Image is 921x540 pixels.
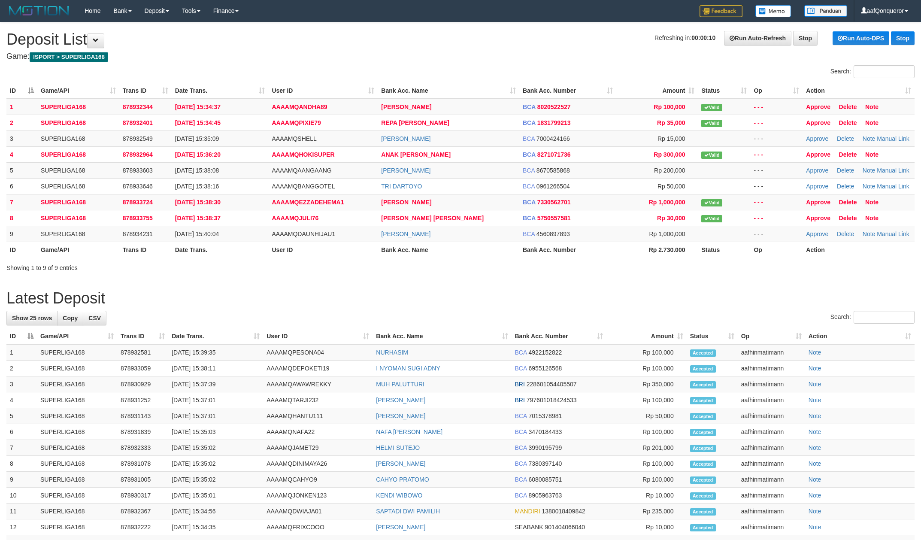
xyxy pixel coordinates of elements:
[123,199,153,206] span: 878933724
[806,199,830,206] a: Approve
[537,215,571,221] span: Copy 5750557581 to clipboard
[272,119,321,126] span: AAAAMQPIXIE79
[117,328,168,344] th: Trans ID: activate to sort column ascending
[6,178,37,194] td: 6
[690,397,716,404] span: Accepted
[376,460,425,467] a: [PERSON_NAME]
[839,215,857,221] a: Delete
[690,413,716,420] span: Accepted
[528,460,562,467] span: Copy 7380397140 to clipboard
[6,488,37,504] td: 10
[606,361,687,376] td: Rp 100,000
[833,31,889,45] a: Run Auto-DPS
[376,413,425,419] a: [PERSON_NAME]
[654,103,685,110] span: Rp 100,000
[830,311,915,324] label: Search:
[6,4,72,17] img: MOTION_logo.png
[606,472,687,488] td: Rp 100,000
[863,231,876,237] a: Note
[175,103,221,110] span: [DATE] 15:34:37
[690,381,716,388] span: Accepted
[272,135,316,142] span: AAAAMQSHELL
[376,524,425,531] a: [PERSON_NAME]
[37,226,119,242] td: SUPERLIGA168
[865,215,879,221] a: Note
[376,349,408,356] a: NURHASIM
[6,99,37,115] td: 1
[649,199,685,206] span: Rp 1,000,000
[381,215,484,221] a: [PERSON_NAME] [PERSON_NAME]
[837,167,854,174] a: Delete
[837,183,854,190] a: Delete
[117,440,168,456] td: 878932333
[175,199,221,206] span: [DATE] 15:38:30
[837,135,854,142] a: Delete
[839,119,857,126] a: Delete
[738,392,805,408] td: aafhinmatimann
[806,183,828,190] a: Approve
[865,199,879,206] a: Note
[830,65,915,78] label: Search:
[263,472,373,488] td: AAAAMQCAHYO9
[263,440,373,456] td: AAAAMQJAMET29
[528,365,562,372] span: Copy 6955126568 to clipboard
[63,315,78,322] span: Copy
[528,349,562,356] span: Copy 4922152822 to clipboard
[123,135,153,142] span: 878932549
[804,5,847,17] img: panduan.png
[606,424,687,440] td: Rp 100,000
[793,31,818,46] a: Stop
[657,183,685,190] span: Rp 50,000
[175,231,219,237] span: [DATE] 15:40:04
[168,361,263,376] td: [DATE] 15:38:11
[37,194,119,210] td: SUPERLIGA168
[690,445,716,452] span: Accepted
[690,461,716,468] span: Accepted
[528,444,562,451] span: Copy 3990195799 to clipboard
[738,361,805,376] td: aafhinmatimann
[523,215,536,221] span: BCA
[263,424,373,440] td: AAAAMQNAFA22
[119,83,172,99] th: Trans ID: activate to sort column ascending
[523,231,535,237] span: BCA
[6,83,37,99] th: ID: activate to sort column descending
[701,104,722,111] span: Valid transaction
[877,167,909,174] a: Manual Link
[738,408,805,424] td: aafhinmatimann
[37,456,117,472] td: SUPERLIGA168
[6,130,37,146] td: 3
[6,260,377,272] div: Showing 1 to 9 of 9 entries
[117,392,168,408] td: 878931252
[803,83,915,99] th: Action: activate to sort column ascending
[649,231,685,237] span: Rp 1,000,000
[168,440,263,456] td: [DATE] 15:35:02
[528,413,562,419] span: Copy 7015378981 to clipboard
[537,199,571,206] span: Copy 7330562701 to clipboard
[523,151,536,158] span: BCA
[536,167,570,174] span: Copy 8670585868 to clipboard
[168,376,263,392] td: [DATE] 15:37:39
[616,83,698,99] th: Amount: activate to sort column ascending
[37,178,119,194] td: SUPERLIGA168
[123,183,153,190] span: 878933646
[83,311,106,325] a: CSV
[527,381,577,388] span: Copy 228601054405507 to clipboard
[654,167,685,174] span: Rp 200,000
[701,199,722,206] span: Valid transaction
[123,167,153,174] span: 878933603
[527,397,577,403] span: Copy 797601018424533 to clipboard
[606,344,687,361] td: Rp 100,000
[809,397,821,403] a: Note
[263,344,373,361] td: AAAAMQPESONA04
[37,328,117,344] th: Game/API: activate to sort column ascending
[738,376,805,392] td: aafhinmatimann
[750,226,803,242] td: - - -
[690,349,716,357] span: Accepted
[381,119,449,126] a: REPA [PERSON_NAME]
[172,83,269,99] th: Date Trans.: activate to sort column ascending
[6,376,37,392] td: 3
[376,492,422,499] a: KENDI WIBOWO
[863,167,876,174] a: Note
[37,488,117,504] td: SUPERLIGA168
[528,428,562,435] span: Copy 3470184433 to clipboard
